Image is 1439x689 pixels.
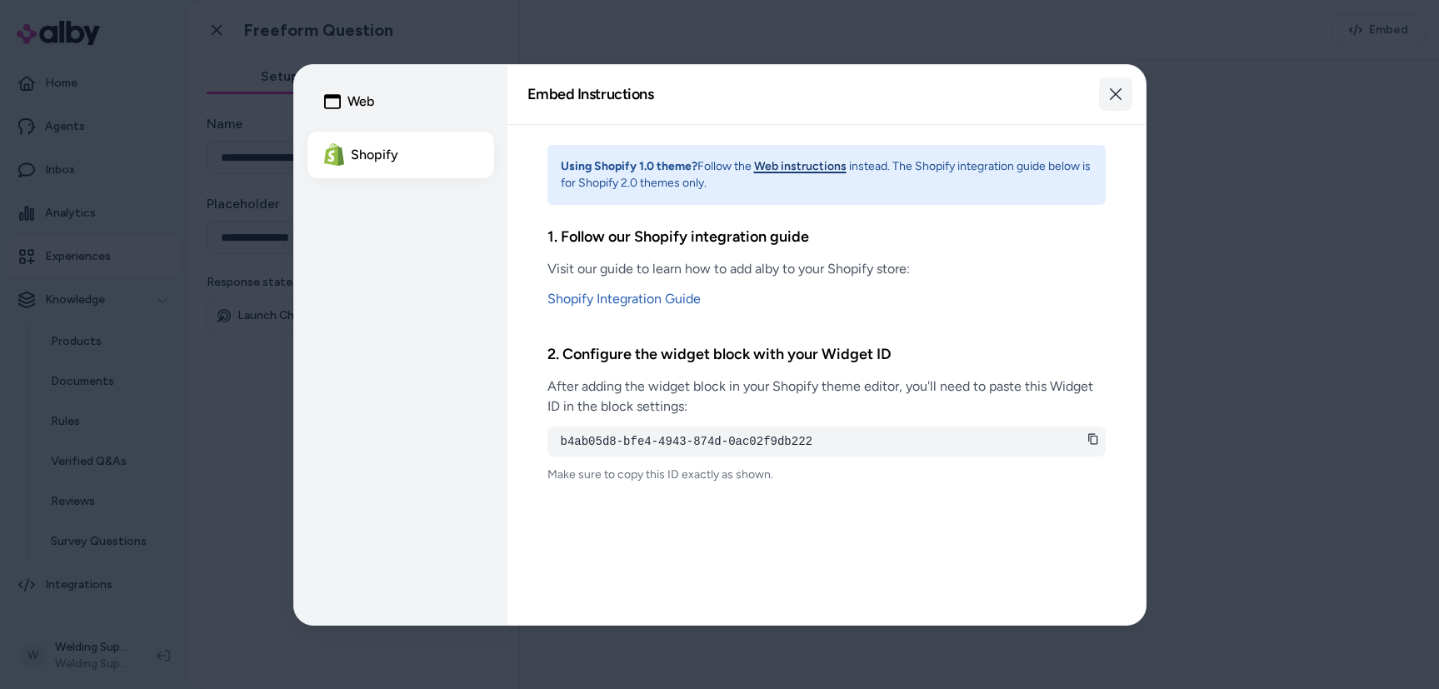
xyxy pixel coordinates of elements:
p: Visit our guide to learn how to add alby to your Shopify store: [547,259,1106,279]
p: After adding the widget block in your Shopify theme editor, you'll need to paste this Widget ID i... [547,377,1106,417]
h2: Embed Instructions [527,87,654,102]
a: Shopify Integration Guide [547,289,1106,309]
button: Web [307,78,494,125]
button: Shopify [307,132,494,178]
p: Make sure to copy this ID exactly as shown. [547,467,1106,483]
button: Web instructions [754,158,847,175]
pre: b4ab05d8-bfe4-4943-874d-0ac02f9db222 [561,433,1092,450]
strong: Using Shopify 1.0 theme? [561,159,697,173]
p: Follow the instead. The Shopify integration guide below is for Shopify 2.0 themes only. [561,158,1092,192]
h3: 1. Follow our Shopify integration guide [547,225,1106,249]
h3: 2. Configure the widget block with your Widget ID [547,342,1106,367]
img: Shopify Logo [324,143,344,166]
